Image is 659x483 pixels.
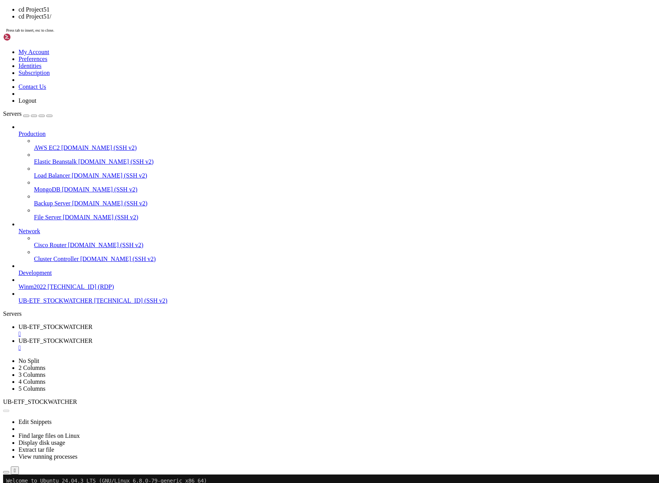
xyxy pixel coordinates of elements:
x-row: IPv4 address for ens3: [TECHNICAL_ID] [3,93,558,100]
button:  [11,466,19,475]
x-row: * Documentation: [URL][DOMAIN_NAME] [3,16,558,22]
a:  [19,330,656,337]
a: Servers [3,110,52,117]
x-row: just raised the bar for easy, resilient and secure K8s cluster deployment. [3,119,558,125]
span: [DOMAIN_NAME] (SSH v2) [62,186,137,193]
img: Shellngn [3,33,47,41]
x-row: To see these additional updates run: apt list --upgradable [3,164,558,170]
a: Network [19,228,656,235]
span: Winm2022 [19,283,46,290]
x-row: Enable ESM Apps to receive additional future security updates. [3,176,558,183]
li: UB-ETF_STOCKWATCHER [TECHNICAL_ID] (SSH v2) [19,290,656,304]
li: cd Project51 [19,6,656,13]
li: MongoDB [DOMAIN_NAME] (SSH v2) [34,179,656,193]
a: Winm2022 [TECHNICAL_ID] (RDP) [19,283,656,290]
li: Elastic Beanstalk [DOMAIN_NAME] (SSH v2) [34,151,656,165]
span: Load Balancer [34,172,70,179]
x-row: * Strictly confined Kubernetes makes edge and IoT secure. Learn how MicroK8s [3,112,558,119]
a: No Split [19,358,39,364]
a: Cisco Router [DOMAIN_NAME] (SSH v2) [34,242,656,249]
x-row: See [URL][DOMAIN_NAME] or run: sudo pro status [3,183,558,190]
li: File Server [DOMAIN_NAME] (SSH v2) [34,207,656,221]
a: Extract tar file [19,446,54,453]
x-row: Usage of /: 19.8% of 76.45GB [3,61,558,68]
span: AWS EC2 [34,144,60,151]
li: Development [19,263,656,276]
x-row: Expanded Security Maintenance for Applications is not enabled. [3,144,558,151]
div:  [14,468,16,473]
span: [DOMAIN_NAME] (SSH v2) [61,144,137,151]
span: [TECHNICAL_ID] (SSH v2) [94,297,167,304]
x-row: 2 updates can be applied immediately. [3,157,558,164]
x-row: System information as of [DATE] [3,42,558,48]
a: Elastic Beanstalk [DOMAIN_NAME] (SSH v2) [34,158,656,165]
x-row: Welcome to Ubuntu 24.04.3 LTS (GNU/Linux 6.8.0-79-generic x86_64) [3,3,558,10]
a: Preferences [19,56,47,62]
x-row: Processes: 141 [3,80,558,87]
span: Cluster Controller [34,256,79,262]
a: UB-ETF_STOCKWATCHER [19,337,656,351]
a: Production [19,130,656,137]
a: Subscription [19,69,50,76]
a: Backup Server [DOMAIN_NAME] (SSH v2) [34,200,656,207]
x-row: [URL][DOMAIN_NAME] [3,132,558,138]
a: Find large files on Linux [19,432,80,439]
a:  [19,344,656,351]
span: Backup Server [34,200,71,207]
span: UB-ETF_STOCKWATCHER [19,297,93,304]
a: MongoDB [DOMAIN_NAME] (SSH v2) [34,186,656,193]
span: UB-ETF_STOCKWATCHER [3,398,77,405]
x-row: Memory usage: 21% [3,67,558,74]
a: 3 Columns [19,371,46,378]
a: Display disk usage [19,439,65,446]
a: 5 Columns [19,385,46,392]
span: Production [19,130,46,137]
a: Contact Us [19,83,46,90]
a: My Account [19,49,49,55]
span: [DOMAIN_NAME] (SSH v2) [72,200,148,207]
x-row: System load: 0.0 [3,54,558,61]
a: 4 Columns [19,378,46,385]
span: ubuntu@vps-d35ccc65 [3,208,62,215]
span: UB-ETF_STOCKWATCHER [19,337,93,344]
span: Elastic Beanstalk [34,158,77,165]
span: Cisco Router [34,242,66,248]
span: [DOMAIN_NAME] (SSH v2) [68,242,144,248]
a: Logout [19,97,36,104]
li: Production [19,124,656,221]
li: Network [19,221,656,263]
span: [DOMAIN_NAME] (SSH v2) [63,214,139,220]
x-row: Swap usage: 0% [3,74,558,80]
x-row: Processes: 139 [3,80,558,87]
span: [DOMAIN_NAME] (SSH v2) [80,256,156,262]
a: 2 Columns [19,364,46,371]
span: Development [19,269,52,276]
a: AWS EC2 [DOMAIN_NAME] (SSH v2) [34,144,656,151]
x-row: Users logged in: 0 [3,86,558,93]
x-row: Last login: [DATE] from [TECHNICAL_ID] [3,202,558,208]
span: [DOMAIN_NAME] (SSH v2) [72,172,147,179]
x-row: * Management: [URL][DOMAIN_NAME] [3,22,558,29]
span: ~ [65,208,68,215]
a: Development [19,269,656,276]
li: Cisco Router [DOMAIN_NAME] (SSH v2) [34,235,656,249]
x-row: IPv6 address for ens3: [TECHNICAL_ID] [3,99,558,106]
a: Identities [19,63,42,69]
x-row: * Support: [URL][DOMAIN_NAME] [3,29,558,36]
li: Load Balancer [DOMAIN_NAME] (SSH v2) [34,165,656,179]
a: View running processes [19,453,78,460]
x-row: System load: 0.08 [3,54,558,61]
li: cd Project51/ [19,13,656,20]
a: File Server [DOMAIN_NAME] (SSH v2) [34,214,656,221]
